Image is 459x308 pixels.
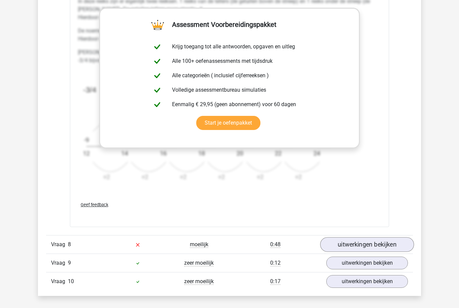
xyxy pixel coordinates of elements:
[275,150,282,157] text: 22
[314,150,320,157] text: 24
[103,173,110,180] text: +2
[78,27,381,43] p: De noemers gaan steeds: +2 Hierdoor ontstaat de volgende reeks: [12, 14, 16, 18, 20, 22, 24]
[141,173,148,180] text: +2
[68,278,74,284] span: 10
[326,275,408,288] a: uitwerkingen bekijken
[270,278,281,285] span: 0:17
[295,173,302,180] text: +2
[78,48,381,64] p: [PERSON_NAME] goed hoe je de breuken in de reeks moet herschrijven om het patroon te herkennen. -...
[68,260,71,266] span: 9
[121,150,128,157] text: 14
[326,257,408,269] a: uitwerkingen bekijken
[237,150,243,157] text: 20
[51,240,68,249] span: Vraag
[270,260,281,266] span: 0:12
[51,259,68,267] span: Vraag
[51,277,68,285] span: Vraag
[184,260,214,266] span: zeer moeilijk
[160,150,167,157] text: 16
[190,241,208,248] span: moeilijk
[180,173,186,180] text: +2
[68,241,71,248] span: 8
[83,85,96,94] tspan: -3/4
[184,278,214,285] span: zeer moeilijk
[270,241,281,248] span: 0:48
[218,173,225,180] text: +2
[320,237,414,252] a: uitwerkingen bekijken
[198,150,205,157] text: 18
[83,150,90,157] text: 12
[196,116,260,130] a: Start je oefenpakket
[257,173,263,180] text: +2
[81,202,108,207] span: Geef feedback
[84,136,89,143] text: -9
